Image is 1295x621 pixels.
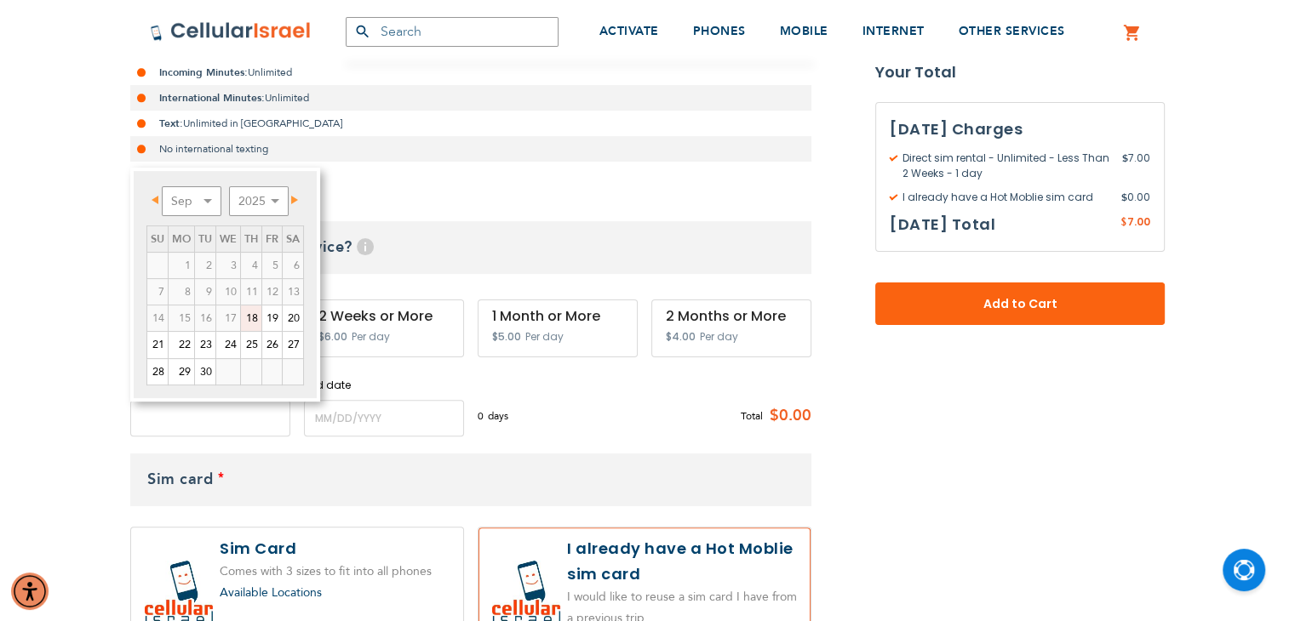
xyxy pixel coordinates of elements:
[741,408,763,424] span: Total
[147,305,168,331] span: 14
[890,117,1150,142] h3: [DATE] Charges
[172,231,191,247] span: Monday
[151,231,164,247] span: Sunday
[492,329,521,344] span: $5.00
[283,332,303,357] a: 27
[262,305,282,331] a: 19
[241,332,261,357] a: 25
[488,408,508,424] span: days
[241,253,261,278] span: 4
[318,309,450,324] div: 2 Weeks or More
[1127,214,1150,229] span: 7.00
[283,279,303,305] span: 13
[159,66,248,79] strong: Incoming Minutes:
[890,151,1122,181] span: Direct sim rental - Unlimited - Less Than 2 Weeks - 1 day
[195,279,215,305] span: 9
[241,279,261,305] span: 11
[11,573,49,610] div: Accessibility Menu
[169,279,194,305] span: 8
[147,279,168,305] span: 7
[150,21,312,42] img: Cellular Israel Logo
[318,329,347,344] span: $6.00
[1121,190,1150,205] span: 0.00
[875,282,1165,325] button: Add to Cart
[304,400,464,436] input: MM/DD/YYYY
[959,23,1065,39] span: OTHER SERVICES
[147,469,213,490] span: Sim card
[216,279,240,305] span: 10
[216,332,240,357] a: 24
[147,332,168,357] a: 21
[159,117,183,130] strong: Text:
[352,329,390,345] span: Per day
[216,253,240,278] span: 3
[346,17,559,47] input: Search
[1120,215,1127,231] span: $
[241,305,261,331] a: 18
[159,91,265,105] strong: International Minutes:
[262,253,282,278] span: 5
[357,238,374,255] span: Help
[262,279,282,305] span: 12
[1121,190,1127,205] span: $
[890,190,1121,205] span: I already have a Hot Moblie sim card
[229,186,289,216] select: Select year
[283,305,303,331] a: 20
[700,329,738,345] span: Per day
[195,305,215,331] span: 16
[169,359,194,385] a: 29
[599,23,659,39] span: ACTIVATE
[286,231,300,247] span: Saturday
[130,400,290,436] input: MM/DD/YYYY
[763,403,811,429] span: $0.00
[1122,151,1128,166] span: $
[525,329,564,345] span: Per day
[148,190,169,211] a: Prev
[195,253,215,278] span: 2
[130,60,811,85] li: Unlimited
[266,231,278,247] span: Friday
[130,136,811,162] li: No international texting
[492,309,623,324] div: 1 Month or More
[666,329,696,344] span: $4.00
[130,85,811,111] li: Unlimited
[281,190,302,211] a: Next
[931,295,1109,313] span: Add to Cart
[666,309,797,324] div: 2 Months or More
[890,212,995,237] h3: [DATE] Total
[220,584,322,601] a: Available Locations
[283,253,303,278] span: 6
[169,332,194,357] a: 22
[198,231,212,247] span: Tuesday
[478,408,488,424] span: 0
[169,253,194,278] span: 1
[130,111,811,136] li: Unlimited in [GEOGRAPHIC_DATA]
[216,305,240,331] span: 17
[169,305,194,331] span: 15
[195,359,215,385] a: 30
[147,359,168,385] a: 28
[693,23,746,39] span: PHONES
[875,60,1165,85] strong: Your Total
[130,221,811,274] h3: When do you need service?
[162,186,221,216] select: Select month
[262,332,282,357] a: 26
[1122,151,1150,181] span: 7.00
[130,162,811,187] li: Unlimited
[291,196,298,204] span: Next
[304,378,464,393] label: End date
[195,332,215,357] a: 23
[244,231,258,247] span: Thursday
[220,231,237,247] span: Wednesday
[862,23,925,39] span: INTERNET
[780,23,828,39] span: MOBILE
[152,196,158,204] span: Prev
